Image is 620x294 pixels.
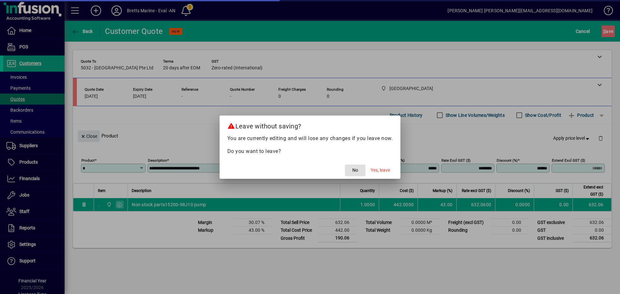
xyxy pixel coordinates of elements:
span: No [352,167,358,174]
button: No [345,165,366,176]
span: Yes, leave [371,167,390,174]
p: You are currently editing and will lose any changes if you leave now. [227,135,393,142]
button: Yes, leave [368,165,393,176]
p: Do you want to leave? [227,147,393,155]
h2: Leave without saving? [220,116,401,134]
